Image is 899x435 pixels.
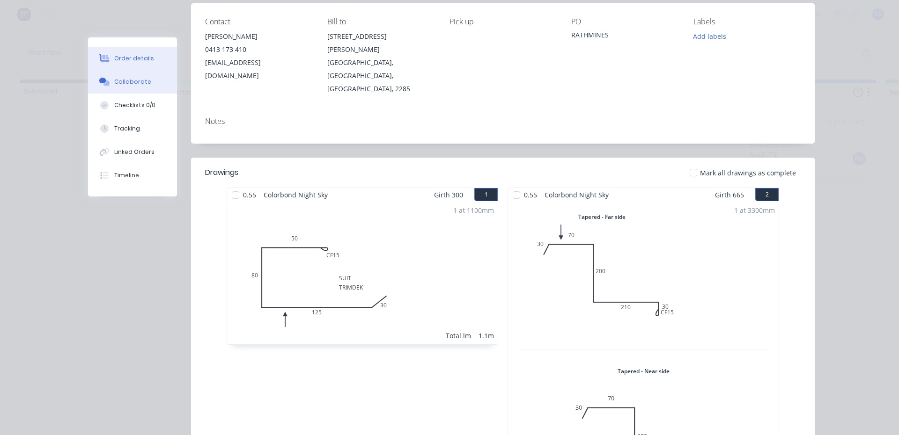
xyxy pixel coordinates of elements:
[239,188,260,202] span: 0.55
[715,188,744,202] span: Girth 665
[327,30,435,95] div: [STREET_ADDRESS][PERSON_NAME][GEOGRAPHIC_DATA], [GEOGRAPHIC_DATA], [GEOGRAPHIC_DATA], 2285
[755,188,779,201] button: 2
[88,140,177,164] button: Linked Orders
[734,205,775,215] div: 1 at 3300mm
[205,167,238,178] div: Drawings
[205,117,801,126] div: Notes
[88,47,177,70] button: Order details
[479,331,494,341] div: 1.1m
[434,188,463,202] span: Girth 300
[205,30,312,43] div: [PERSON_NAME]
[114,78,151,86] div: Collaborate
[205,17,312,26] div: Contact
[688,30,731,43] button: Add labels
[227,202,498,344] div: SUITTRIMDEKCF155080125301 at 1100mmTotal lm1.1m
[88,117,177,140] button: Tracking
[327,56,435,95] div: [GEOGRAPHIC_DATA], [GEOGRAPHIC_DATA], [GEOGRAPHIC_DATA], 2285
[520,188,541,202] span: 0.55
[88,70,177,94] button: Collaborate
[114,148,155,156] div: Linked Orders
[205,56,312,82] div: [EMAIL_ADDRESS][DOMAIN_NAME]
[114,171,139,180] div: Timeline
[541,188,612,202] span: Colorbond Night Sky
[449,17,557,26] div: Pick up
[327,17,435,26] div: Bill to
[88,164,177,187] button: Timeline
[700,168,796,178] span: Mark all drawings as complete
[327,30,435,56] div: [STREET_ADDRESS][PERSON_NAME]
[571,30,678,43] div: RATHMINES
[88,94,177,117] button: Checklists 0/0
[205,43,312,56] div: 0413 173 410
[474,188,498,201] button: 1
[114,124,140,133] div: Tracking
[571,17,678,26] div: PO
[205,30,312,82] div: [PERSON_NAME]0413 173 410[EMAIL_ADDRESS][DOMAIN_NAME]
[114,101,155,109] div: Checklists 0/0
[114,54,154,63] div: Order details
[446,331,471,341] div: Total lm
[453,205,494,215] div: 1 at 1100mm
[693,17,801,26] div: Labels
[260,188,332,202] span: Colorbond Night Sky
